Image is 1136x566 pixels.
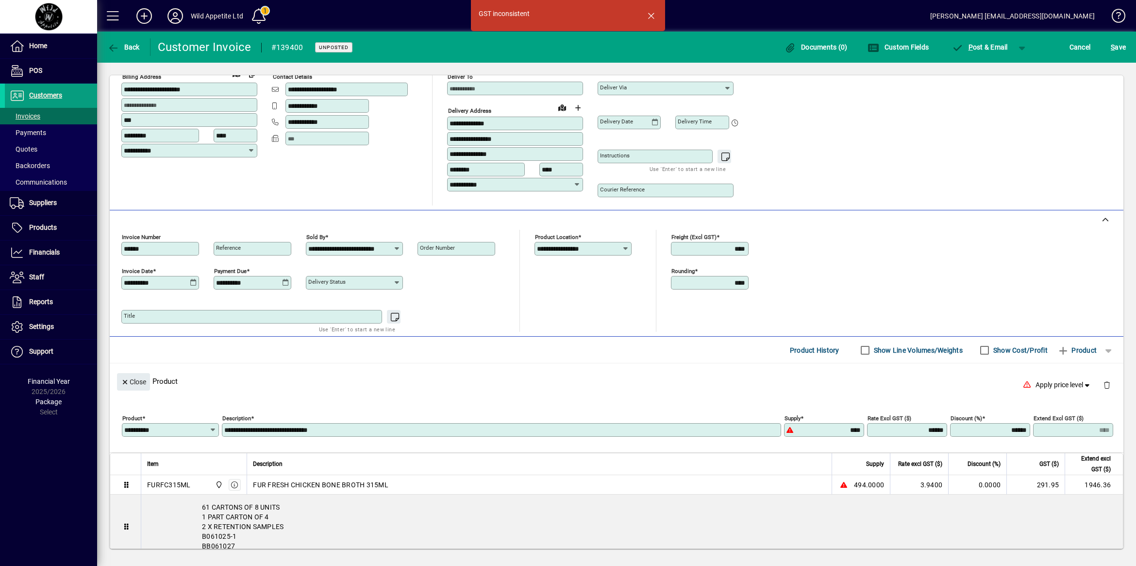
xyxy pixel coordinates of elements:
button: Copy to Delivery address [244,66,260,82]
mat-label: Freight (excl GST) [671,234,717,240]
span: Support [29,347,53,355]
span: Payments [10,129,46,137]
mat-label: Deliver To [448,73,473,80]
a: Backorders [5,157,97,174]
span: Documents (0) [785,43,848,51]
mat-label: Instructions [600,152,630,159]
span: Discount (%) [968,459,1001,469]
a: Home [5,34,97,58]
a: POS [5,59,97,83]
a: Settings [5,315,97,339]
span: Backorders [10,162,50,170]
app-page-header-button: Back [97,38,150,56]
span: Description [253,459,283,469]
span: Apply price level [1036,380,1092,390]
span: Settings [29,323,54,330]
button: Profile [160,7,191,25]
td: 291.95 [1006,475,1065,495]
span: Invoices [10,112,40,120]
mat-label: Sold by [306,234,325,240]
mat-label: Delivery status [308,278,346,285]
span: POS [29,67,42,74]
mat-label: Delivery time [678,118,712,125]
mat-hint: Use 'Enter' to start a new line [319,324,395,335]
button: Product [1052,342,1102,359]
a: Reports [5,290,97,314]
button: Add [129,7,160,25]
td: 0.0000 [948,475,1006,495]
a: Quotes [5,141,97,157]
mat-label: Deliver via [600,84,627,91]
span: ave [1111,39,1126,55]
a: Knowledge Base [1104,2,1124,34]
div: 3.9400 [896,480,942,490]
span: Item [147,459,159,469]
a: View on map [229,66,244,81]
a: Support [5,340,97,364]
span: Quotes [10,145,37,153]
div: Wild Appetite Ltd [191,8,243,24]
span: Products [29,223,57,231]
button: Custom Fields [865,38,931,56]
mat-label: Discount (%) [951,415,982,422]
td: 1946.36 [1065,475,1123,495]
span: Financials [29,248,60,256]
app-page-header-button: Close [115,377,152,386]
span: GST ($) [1039,459,1059,469]
span: Rate excl GST ($) [898,459,942,469]
button: Back [105,38,142,56]
span: ost & Email [952,43,1008,51]
mat-label: Rate excl GST ($) [868,415,911,422]
a: Staff [5,265,97,290]
a: Payments [5,124,97,141]
span: Reports [29,298,53,306]
span: Back [107,43,140,51]
div: FURFC315ML [147,480,191,490]
button: Delete [1095,373,1119,396]
span: Product History [790,343,839,358]
mat-label: Title [124,312,135,319]
div: Product [110,363,1123,399]
span: 494.0000 [854,480,884,490]
span: Communications [10,178,67,186]
button: Documents (0) [782,38,850,56]
span: Unposted [319,44,349,51]
label: Show Cost/Profit [991,345,1048,355]
span: Customers [29,91,62,99]
mat-label: Supply [785,415,801,422]
div: [PERSON_NAME] [EMAIL_ADDRESS][DOMAIN_NAME] [930,8,1095,24]
mat-label: Extend excl GST ($) [1034,415,1084,422]
a: Products [5,216,97,240]
span: Custom Fields [868,43,929,51]
a: Suppliers [5,191,97,215]
app-page-header-button: Delete [1095,380,1119,389]
span: Wild Appetite Ltd [213,480,224,490]
span: Package [35,398,62,406]
mat-label: Invoice number [122,234,161,240]
button: Close [117,373,150,391]
div: #139400 [271,40,303,55]
a: Invoices [5,108,97,124]
mat-label: Description [222,415,251,422]
mat-label: Courier Reference [600,186,645,193]
span: Suppliers [29,199,57,206]
mat-label: Delivery date [600,118,633,125]
span: S [1111,43,1115,51]
span: Extend excl GST ($) [1071,453,1111,475]
span: Staff [29,273,44,281]
mat-label: Product location [535,234,578,240]
a: View on map [554,100,570,115]
button: Post & Email [947,38,1013,56]
span: Cancel [1069,39,1091,55]
div: 61 CARTONS OF 8 UNITS 1 PART CARTON OF 4 2 X RETENTION SAMPLES B061025-1 BB061027 [141,495,1123,559]
div: Customer Invoice [158,39,251,55]
a: Communications [5,174,97,190]
mat-label: Payment due [214,268,247,274]
span: P [969,43,973,51]
mat-label: Invoice date [122,268,153,274]
mat-label: Rounding [671,268,695,274]
span: Close [121,374,146,390]
button: Save [1108,38,1128,56]
span: Supply [866,459,884,469]
mat-label: Order number [420,244,455,251]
